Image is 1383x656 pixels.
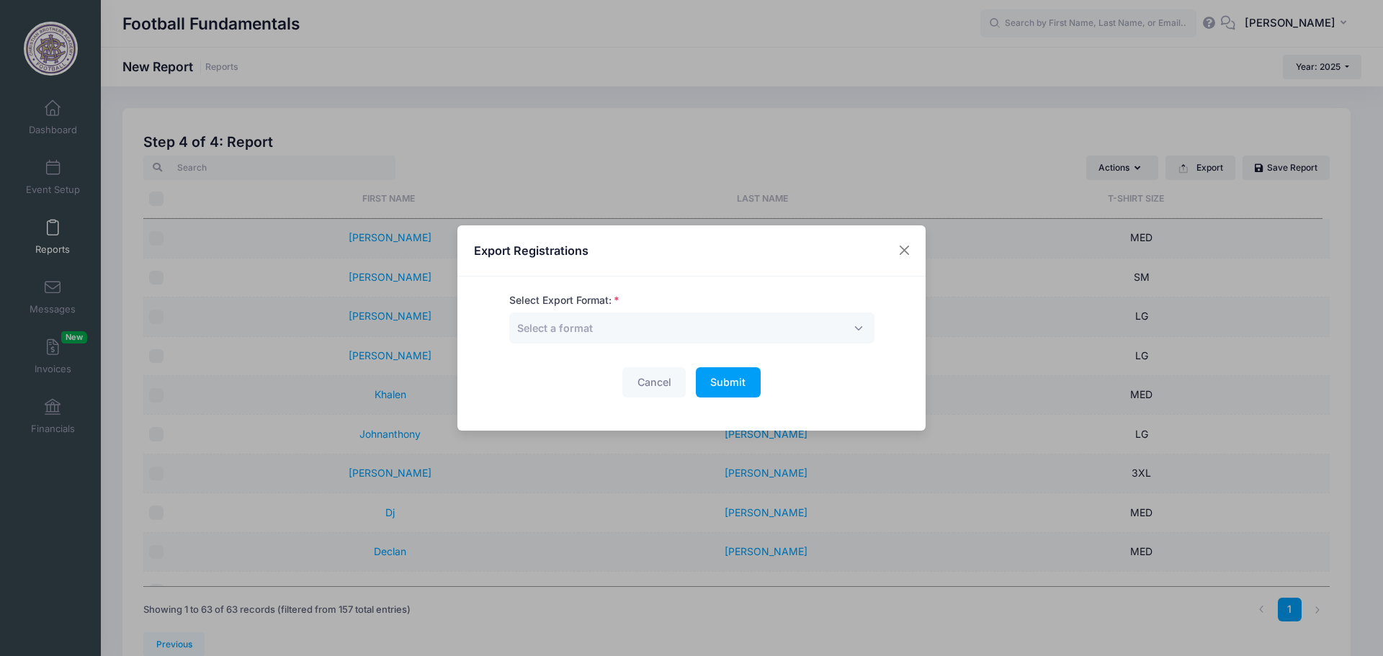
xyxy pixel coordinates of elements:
h4: Export Registrations [474,242,588,259]
span: Select a format [509,313,874,343]
button: Submit [696,367,761,398]
span: Select a format [517,322,593,334]
span: Select a format [517,320,593,336]
button: Cancel [622,367,686,398]
label: Select Export Format: [509,293,619,308]
span: Submit [710,376,746,388]
button: Close [892,238,918,264]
